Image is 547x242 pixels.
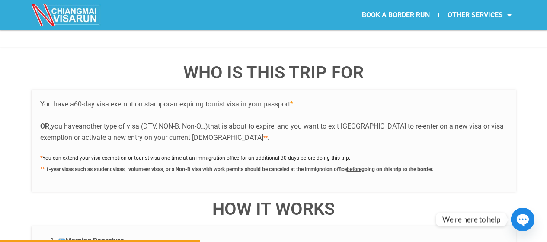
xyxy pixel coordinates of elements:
[361,166,433,172] span: going on this trip to the border.
[46,166,347,172] span: 1-year visas such as student visas, volunteer visas, or a Non-B visa with work permits should be ...
[347,166,361,172] u: before
[170,100,290,108] span: an expiring tourist visa in your passport
[274,5,520,25] nav: Menu
[439,5,520,25] a: OTHER SERVICES
[40,122,504,142] span: that is about to expire, and you want to exit [GEOGRAPHIC_DATA] to re-enter on a new visa or visa...
[42,155,350,161] span: You can extend your visa exemption or tourist visa one time at an immigration office for an addit...
[164,100,170,108] span: or
[268,133,269,142] span: .
[32,200,516,218] h4: How It Works
[353,5,438,25] a: BOOK A BORDER RUN
[40,122,51,130] b: OR,
[32,64,516,81] h4: WHO IS THIS TRIP FOR
[74,100,164,108] span: 60-day visa exemption stamp
[40,99,507,143] p: You have a
[79,122,208,130] span: another type of visa (DTV, NON-B, Non-O…)
[290,100,295,108] span: .
[51,122,79,130] span: you have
